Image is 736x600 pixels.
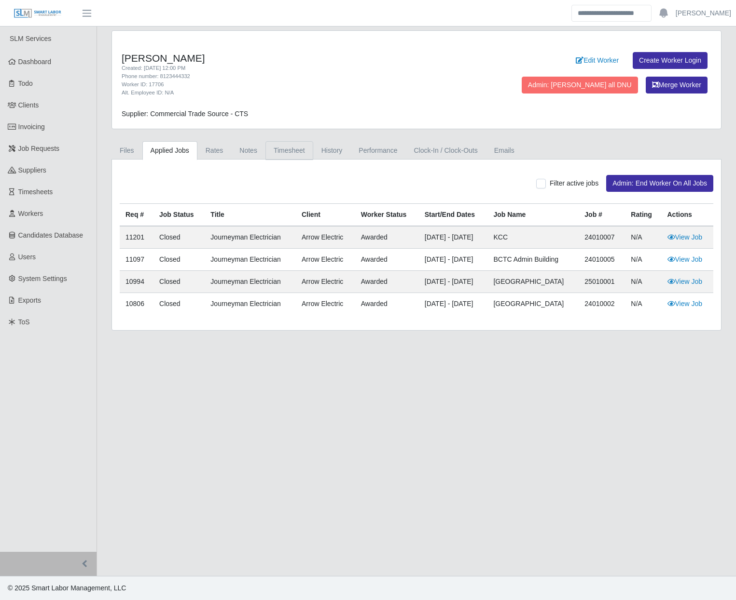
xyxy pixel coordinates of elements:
td: Arrow Electric [296,249,355,271]
span: ToS [18,318,30,326]
span: Timesheets [18,188,53,196]
a: [PERSON_NAME] [676,8,731,18]
div: Alt. Employee ID: N/A [122,89,459,97]
span: Filter active jobs [550,179,598,187]
td: [DATE] - [DATE] [419,293,488,315]
td: 25010001 [579,271,625,293]
span: Clients [18,101,39,109]
th: Actions [662,204,714,227]
span: SLM Services [10,35,51,42]
div: Worker ID: 17706 [122,80,459,89]
button: Merge Worker [646,77,708,93]
a: View Job [667,278,703,285]
td: [GEOGRAPHIC_DATA] [487,293,579,315]
th: Req # [120,204,153,227]
td: N/A [625,249,661,271]
span: System Settings [18,275,67,282]
th: Title [205,204,296,227]
td: Journeyman Electrician [205,226,296,249]
td: Journeyman Electrician [205,271,296,293]
th: Rating [625,204,661,227]
th: Job Status [153,204,205,227]
span: Workers [18,210,43,217]
span: Dashboard [18,58,52,66]
td: [DATE] - [DATE] [419,249,488,271]
a: Files [111,141,142,160]
a: History [313,141,351,160]
td: Arrow Electric [296,271,355,293]
td: Arrow Electric [296,293,355,315]
th: Client [296,204,355,227]
a: View Job [667,255,703,263]
button: Admin: End Worker On All Jobs [606,175,713,192]
a: View Job [667,233,703,241]
td: 10994 [120,271,153,293]
th: Start/End Dates [419,204,488,227]
td: awarded [355,271,419,293]
a: Create Worker Login [633,52,708,69]
h4: [PERSON_NAME] [122,52,459,64]
td: Arrow Electric [296,226,355,249]
td: Closed [153,249,205,271]
th: Worker Status [355,204,419,227]
a: Edit Worker [569,52,625,69]
td: KCC [487,226,579,249]
td: Journeyman Electrician [205,249,296,271]
span: Job Requests [18,145,60,152]
span: Candidates Database [18,231,83,239]
td: N/A [625,271,661,293]
a: Emails [486,141,523,160]
td: 24010002 [579,293,625,315]
button: Admin: [PERSON_NAME] all DNU [522,77,638,93]
td: 11097 [120,249,153,271]
span: Invoicing [18,123,45,131]
span: Todo [18,80,33,87]
input: Search [571,5,652,22]
span: Users [18,253,36,261]
span: © 2025 Smart Labor Management, LLC [8,584,126,592]
a: Performance [350,141,405,160]
td: Closed [153,271,205,293]
div: Phone number: 8123444332 [122,72,459,80]
td: awarded [355,249,419,271]
th: Job # [579,204,625,227]
span: Exports [18,296,41,304]
td: BCTC Admin Building [487,249,579,271]
td: [DATE] - [DATE] [419,271,488,293]
a: View Job [667,300,703,307]
td: Closed [153,293,205,315]
img: SLM Logo [14,8,62,19]
td: 24010005 [579,249,625,271]
td: N/A [625,226,661,249]
td: N/A [625,293,661,315]
td: 10806 [120,293,153,315]
td: Journeyman Electrician [205,293,296,315]
a: Notes [231,141,265,160]
td: awarded [355,293,419,315]
td: awarded [355,226,419,249]
a: Timesheet [265,141,313,160]
a: Applied Jobs [142,141,197,160]
span: Supplier: Commercial Trade Source - CTS [122,110,248,118]
td: 11201 [120,226,153,249]
div: Created: [DATE] 12:00 PM [122,64,459,72]
span: Suppliers [18,166,46,174]
td: Closed [153,226,205,249]
a: Rates [197,141,232,160]
th: Job Name [487,204,579,227]
td: 24010007 [579,226,625,249]
td: [DATE] - [DATE] [419,226,488,249]
td: [GEOGRAPHIC_DATA] [487,271,579,293]
a: Clock-In / Clock-Outs [405,141,486,160]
